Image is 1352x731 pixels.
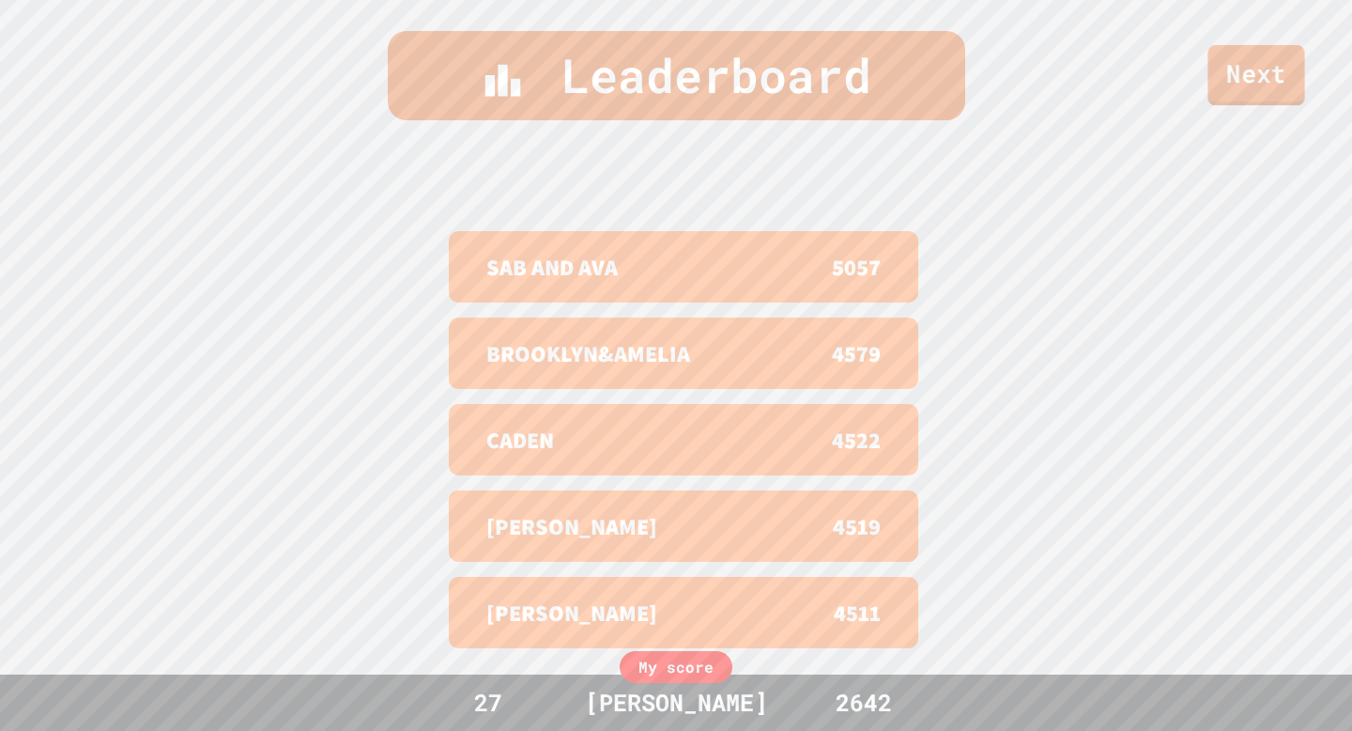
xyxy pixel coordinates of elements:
[832,423,881,457] p: 4522
[832,250,881,284] p: 5057
[620,651,732,683] div: My score
[486,250,618,284] p: SAB AND AVA
[486,336,690,370] p: BROOKLYN&AMELIA
[486,423,554,457] p: CADEN
[418,685,559,721] div: 27
[832,336,881,370] p: 4579
[1207,45,1304,105] a: Next
[833,509,881,543] p: 4519
[486,509,657,543] p: [PERSON_NAME]
[793,685,934,721] div: 2642
[834,596,881,630] p: 4511
[486,596,657,630] p: [PERSON_NAME]
[566,685,787,721] div: [PERSON_NAME]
